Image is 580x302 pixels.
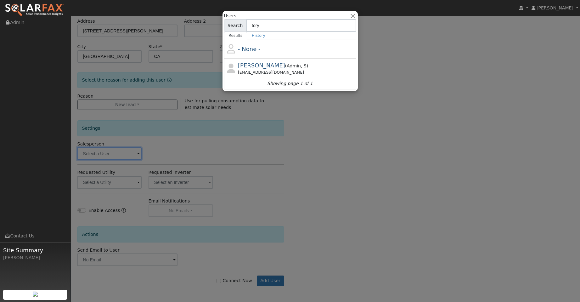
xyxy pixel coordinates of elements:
[5,3,64,17] img: SolarFax
[224,32,247,39] a: Results
[224,19,246,32] span: Search
[537,5,573,10] span: [PERSON_NAME]
[224,13,236,19] span: Users
[3,254,67,261] div: [PERSON_NAME]
[3,246,67,254] span: Site Summary
[247,32,270,39] a: History
[33,292,38,297] img: retrieve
